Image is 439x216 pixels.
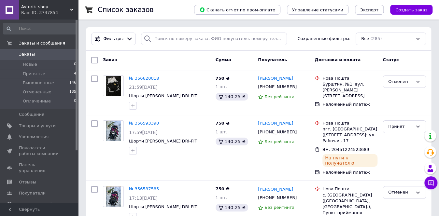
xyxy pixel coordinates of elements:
[19,112,44,117] span: Сообщения
[129,76,159,81] a: № 356620018
[322,169,377,175] div: Наложенный платеж
[19,40,65,46] span: Заказы и сообщения
[370,36,382,41] span: (285)
[23,61,37,67] span: Новые
[216,76,230,81] span: 750 ₴
[104,36,124,42] span: Фильтры
[19,123,56,129] span: Товары и услуги
[23,89,51,95] span: Отмененные
[258,75,293,82] a: [PERSON_NAME]
[199,7,275,13] span: Скачать отчет по пром-оплате
[322,186,377,192] div: Нова Пошта
[216,186,230,191] span: 750 ₴
[74,61,76,67] span: 0
[355,5,384,15] button: Экспорт
[322,75,377,81] div: Нова Пошта
[103,57,117,62] span: Заказ
[129,204,197,209] a: Шорти [PERSON_NAME] DRI-FIT
[257,83,298,91] div: [PHONE_NUMBER]
[19,145,60,157] span: Показатели работы компании
[388,123,413,130] div: Принят
[216,121,230,126] span: 750 ₴
[74,98,76,104] span: 0
[19,179,36,185] span: Отзывы
[103,75,124,96] a: Фото товару
[69,80,76,86] span: 146
[424,176,437,189] button: Чат с покупателем
[23,98,51,104] span: Оплаченные
[129,196,158,201] span: 17:13[DATE]
[19,190,46,196] span: Покупатели
[216,204,248,211] div: 140.25 ₴
[322,126,377,144] div: пгт. [GEOGRAPHIC_DATA] ([STREET_ADDRESS]: ул. Рабочая, 17
[258,120,293,127] a: [PERSON_NAME]
[23,71,45,77] span: Принятые
[21,10,78,16] div: Ваш ID: 3747854
[216,138,248,145] div: 140.25 ₴
[19,51,35,57] span: Заказы
[106,76,121,96] img: Фото товару
[19,162,60,174] span: Панель управления
[23,80,54,86] span: Выполненные
[129,139,197,143] a: Шорти [PERSON_NAME] DRI-FIT
[257,194,298,202] div: [PHONE_NUMBER]
[388,78,413,85] div: Отменен
[129,93,197,98] a: Шорти [PERSON_NAME] DRI-FIT
[264,94,294,99] span: Без рейтинга
[258,186,293,193] a: [PERSON_NAME]
[129,121,159,126] a: № 356593390
[361,36,369,42] span: Все
[395,7,427,12] span: Создать заказ
[264,139,294,144] span: Без рейтинга
[292,7,343,12] span: Управление статусами
[216,93,248,101] div: 140.25 ₴
[264,205,294,210] span: Без рейтинга
[106,121,121,141] img: Фото товару
[257,128,298,136] div: [PHONE_NUMBER]
[315,57,361,62] span: Доставка и оплата
[103,186,124,207] a: Фото товару
[129,130,158,135] span: 17:59[DATE]
[258,57,287,62] span: Покупатель
[216,84,227,89] span: 1 шт.
[322,101,377,107] div: Наложенный платеж
[129,85,158,90] span: 21:59[DATE]
[129,186,159,191] a: № 356587585
[19,201,54,207] span: Каталог ProSale
[384,7,432,12] a: Создать заказ
[98,6,154,14] h1: Список заказов
[21,4,70,10] span: Avtorik_shop
[322,154,377,167] div: На пути к получателю
[106,186,121,207] img: Фото товару
[322,81,377,99] div: Бурштин, №1: вул. [PERSON_NAME][STREET_ADDRESS]
[216,57,231,62] span: Сумма
[388,189,413,196] div: Отменен
[287,5,348,15] button: Управление статусами
[216,129,227,134] span: 1 шт.
[216,195,227,200] span: 1 шт.
[322,120,377,126] div: Нова Пошта
[69,89,76,95] span: 135
[141,33,287,45] input: Поиск по номеру заказа, ФИО покупателя, номеру телефона, Email, номеру накладной
[297,36,350,42] span: Сохраненные фильтры:
[383,57,399,62] span: Статус
[74,71,76,77] span: 4
[19,134,49,140] span: Уведомления
[360,7,378,12] span: Экспорт
[194,5,280,15] button: Скачать отчет по пром-оплате
[322,147,369,152] span: ЭН: 20451224523689
[390,5,432,15] button: Создать заказ
[103,120,124,141] a: Фото товару
[3,23,77,34] input: Поиск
